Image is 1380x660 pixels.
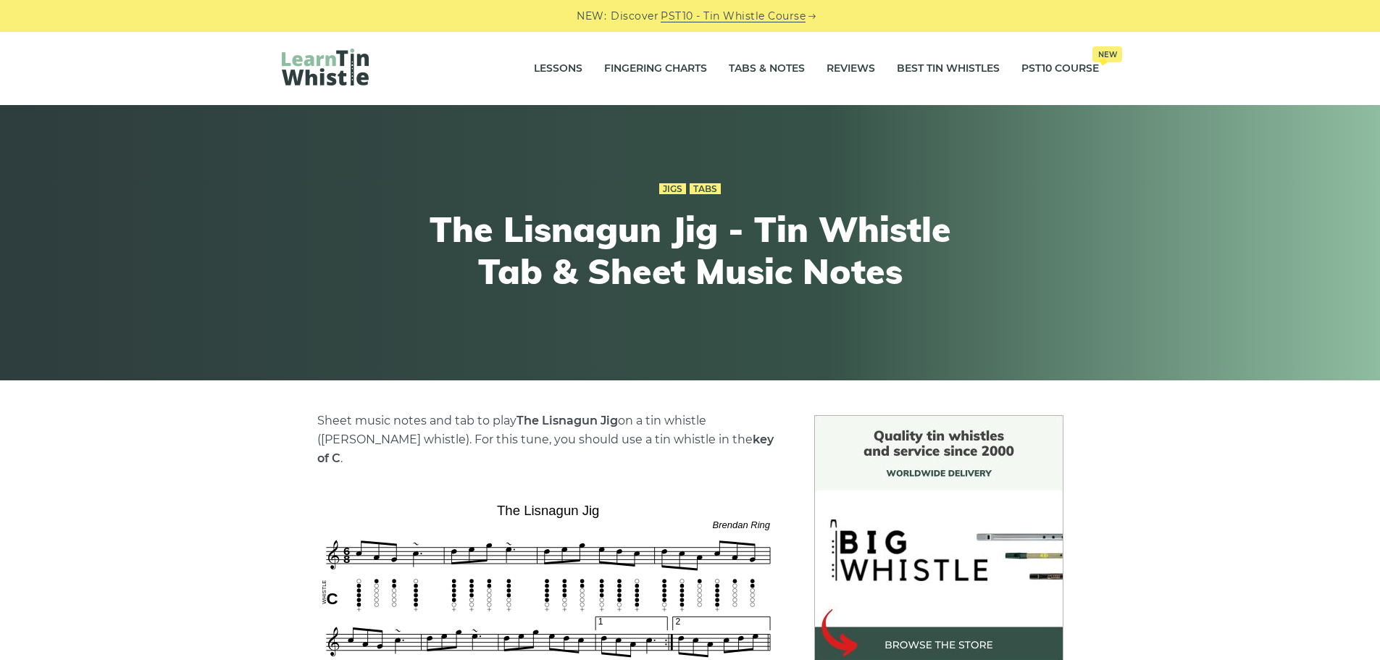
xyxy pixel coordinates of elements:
a: Tabs & Notes [729,51,805,87]
span: New [1092,46,1122,62]
a: Best Tin Whistles [897,51,1000,87]
a: Lessons [534,51,582,87]
a: Fingering Charts [604,51,707,87]
a: PST10 CourseNew [1021,51,1099,87]
a: Tabs [690,183,721,195]
strong: key of C [317,433,774,465]
h1: The Lisnagun Jig - Tin Whistle Tab & Sheet Music Notes [424,209,957,292]
strong: The Lisnagun Jig [517,414,618,427]
a: Reviews [827,51,875,87]
a: Jigs [659,183,686,195]
p: Sheet music notes and tab to play on a tin whistle ([PERSON_NAME] whistle). For this tune, you sh... [317,412,779,468]
img: LearnTinWhistle.com [282,49,369,85]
